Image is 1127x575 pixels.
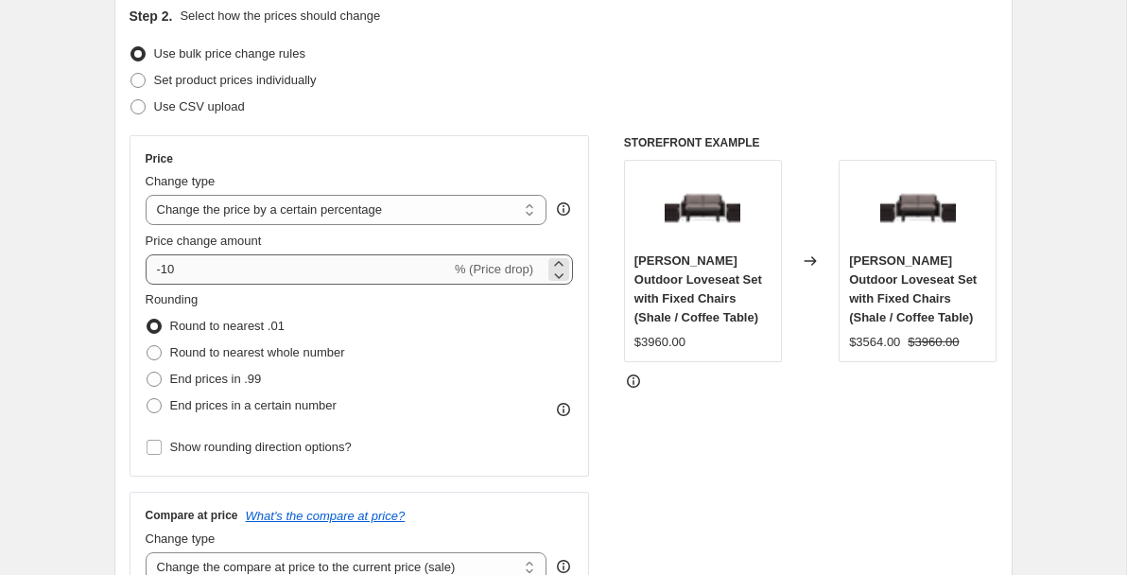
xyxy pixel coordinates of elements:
span: Set product prices individually [154,73,317,87]
span: Use CSV upload [154,99,245,113]
input: -15 [146,254,451,285]
span: Change type [146,174,216,188]
strike: $3960.00 [908,333,959,352]
h3: Compare at price [146,508,238,523]
h3: Price [146,151,173,166]
span: Rounding [146,292,199,306]
span: Price change amount [146,234,262,248]
div: $3960.00 [634,333,685,352]
span: Round to nearest whole number [170,345,345,359]
span: Show rounding direction options? [170,440,352,454]
span: Round to nearest .01 [170,319,285,333]
div: $3564.00 [849,333,900,352]
span: [PERSON_NAME] Outdoor Loveseat Set with Fixed Chairs (Shale / Coffee Table) [634,253,762,324]
h6: STOREFRONT EXAMPLE [624,135,997,150]
img: LANGDON_LOVESEAT_SET_WITH_FIXED_CHAIRS-1_80x.png [665,170,740,246]
button: What's the compare at price? [246,509,406,523]
span: Change type [146,531,216,546]
p: Select how the prices should change [180,7,380,26]
h2: Step 2. [130,7,173,26]
img: LANGDON_LOVESEAT_SET_WITH_FIXED_CHAIRS-1_80x.png [880,170,956,246]
span: % (Price drop) [455,262,533,276]
span: [PERSON_NAME] Outdoor Loveseat Set with Fixed Chairs (Shale / Coffee Table) [849,253,977,324]
span: End prices in a certain number [170,398,337,412]
span: Use bulk price change rules [154,46,305,61]
div: help [554,200,573,218]
span: End prices in .99 [170,372,262,386]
